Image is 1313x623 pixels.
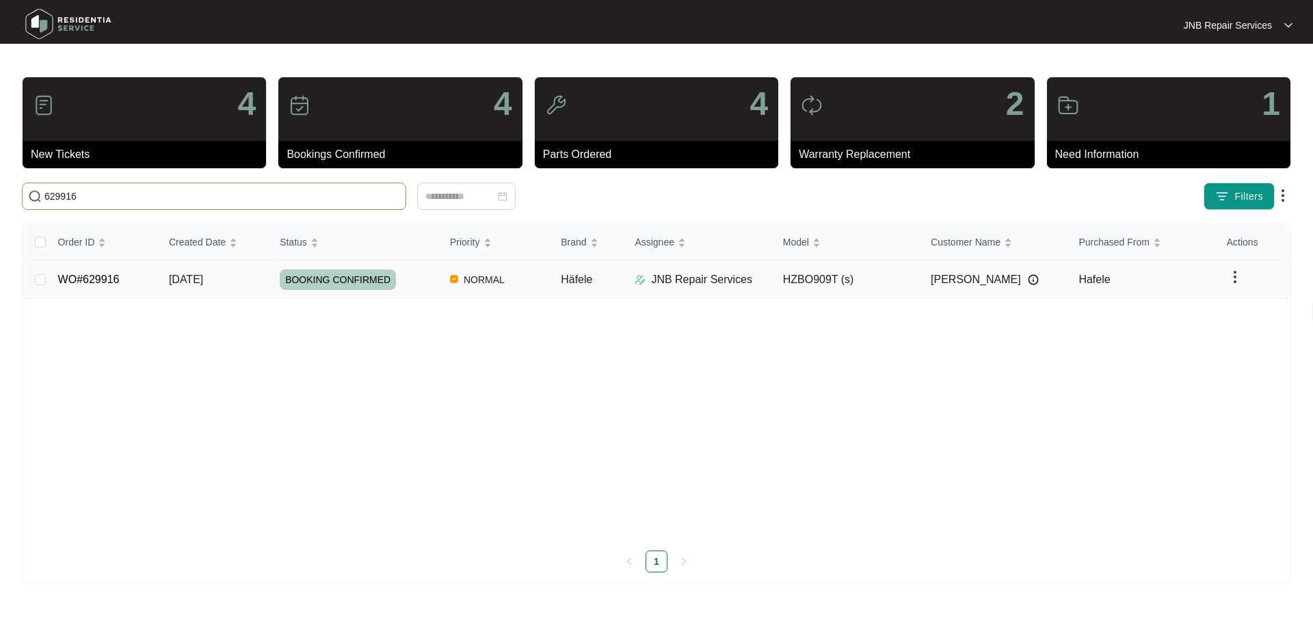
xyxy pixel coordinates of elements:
img: search-icon [28,189,42,203]
span: Customer Name [931,235,1000,250]
th: Status [269,224,439,261]
img: dropdown arrow [1284,22,1292,29]
span: Status [280,235,307,250]
span: Created Date [169,235,226,250]
p: Need Information [1055,146,1290,163]
img: Info icon [1028,274,1039,285]
span: Brand [561,235,586,250]
img: Vercel Logo [450,275,458,283]
p: Bookings Confirmed [287,146,522,163]
span: BOOKING CONFIRMED [280,269,396,290]
th: Assignee [624,224,771,261]
span: left [625,557,633,566]
button: filter iconFilters [1204,183,1275,210]
a: 1 [646,551,667,572]
img: dropdown arrow [1275,187,1291,204]
img: filter icon [1215,189,1229,203]
td: HZBO909T (s) [772,261,920,299]
span: Assignee [635,235,674,250]
img: icon [545,94,567,116]
img: dropdown arrow [1227,269,1243,285]
li: 1 [646,551,667,572]
th: Purchased From [1067,224,1215,261]
input: Search by Order Id, Assignee Name, Customer Name, Brand and Model [44,189,400,204]
p: JNB Repair Services [1184,18,1272,32]
span: Order ID [58,235,95,250]
li: Next Page [673,551,695,572]
span: right [680,557,688,566]
p: JNB Repair Services [651,271,752,288]
p: Warranty Replacement [799,146,1034,163]
p: 4 [238,88,256,120]
th: Actions [1216,224,1290,261]
p: 4 [750,88,768,120]
li: Previous Page [618,551,640,572]
img: Assigner Icon [635,274,646,285]
span: [DATE] [169,274,203,285]
span: Häfele [561,274,592,285]
span: Priority [450,235,480,250]
img: icon [801,94,823,116]
p: 2 [1006,88,1024,120]
button: left [618,551,640,572]
th: Priority [439,224,550,261]
p: 4 [494,88,512,120]
span: NORMAL [458,271,510,288]
span: Purchased From [1078,235,1149,250]
img: icon [33,94,55,116]
p: New Tickets [31,146,266,163]
th: Model [772,224,920,261]
p: Parts Ordered [543,146,778,163]
a: WO#629916 [58,274,120,285]
th: Customer Name [920,224,1067,261]
span: Filters [1234,189,1263,204]
th: Order ID [47,224,158,261]
span: [PERSON_NAME] [931,271,1021,288]
span: Hafele [1078,274,1110,285]
p: 1 [1262,88,1280,120]
button: right [673,551,695,572]
span: Model [783,235,809,250]
img: residentia service logo [21,3,116,44]
th: Created Date [158,224,269,261]
img: icon [1057,94,1079,116]
th: Brand [550,224,624,261]
img: icon [289,94,310,116]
